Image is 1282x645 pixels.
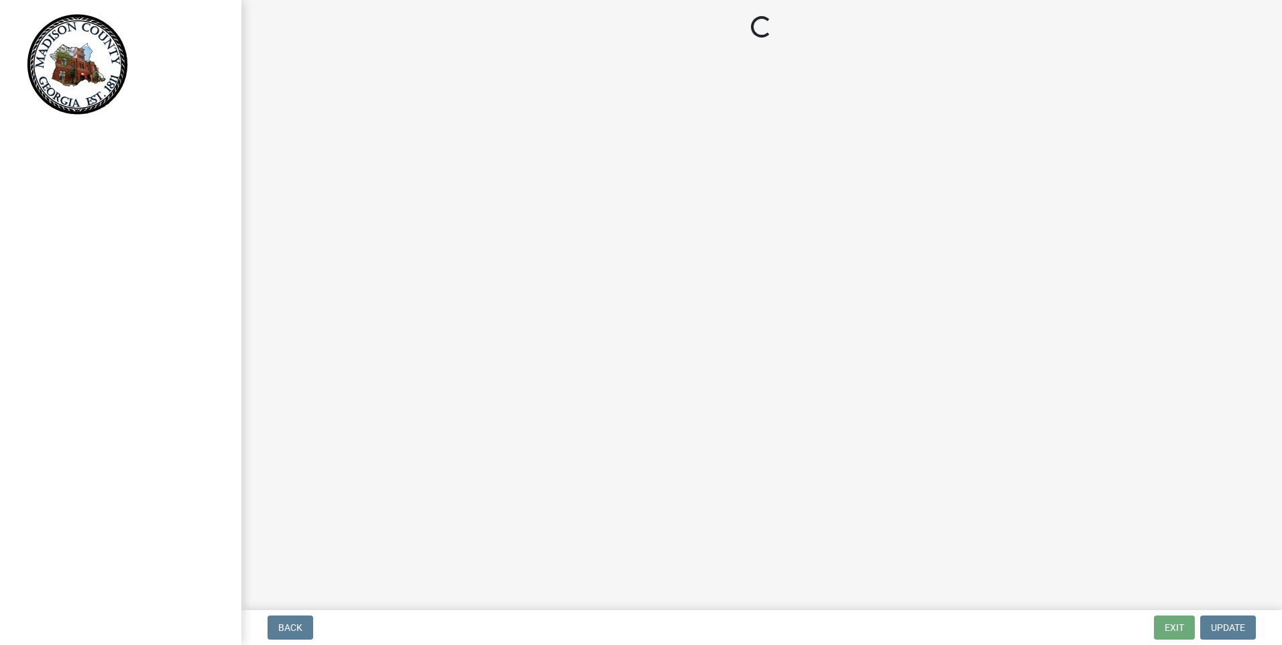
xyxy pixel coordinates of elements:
span: Update [1211,622,1245,633]
button: Update [1200,615,1256,640]
button: Exit [1154,615,1195,640]
img: Madison County, Georgia [27,14,128,115]
button: Back [268,615,313,640]
span: Back [278,622,302,633]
